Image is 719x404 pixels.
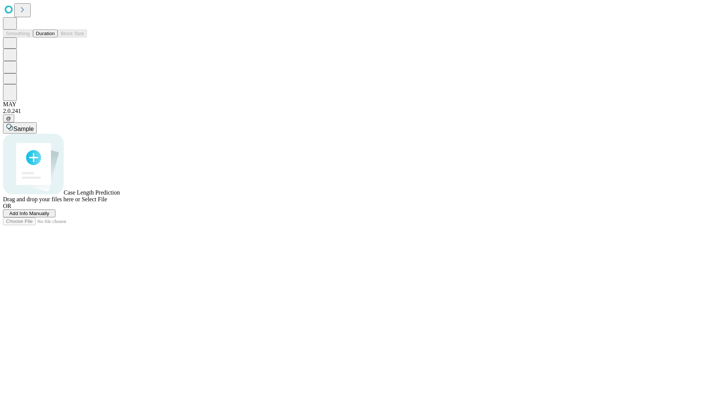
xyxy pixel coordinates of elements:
[3,108,716,114] div: 2.0.241
[3,30,33,37] button: Smoothing
[3,203,11,209] span: OR
[3,114,14,122] button: @
[3,209,55,217] button: Add Info Manually
[3,196,80,202] span: Drag and drop your files here or
[58,30,87,37] button: Block Size
[82,196,107,202] span: Select File
[3,101,716,108] div: MAY
[9,211,49,216] span: Add Info Manually
[13,126,34,132] span: Sample
[3,122,37,134] button: Sample
[33,30,58,37] button: Duration
[64,189,120,196] span: Case Length Prediction
[6,116,11,121] span: @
